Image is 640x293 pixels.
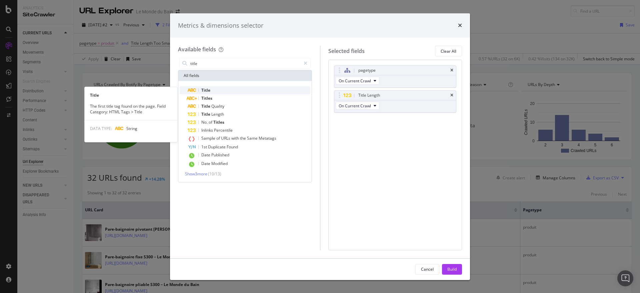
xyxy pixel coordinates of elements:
span: Date [201,161,211,166]
span: On Current Crawl [339,78,371,84]
span: No. [201,119,209,125]
button: On Current Crawl [336,77,379,85]
span: 1st [201,144,208,150]
span: Date [201,152,211,158]
span: of [216,135,221,141]
span: Modified [211,161,228,166]
button: Cancel [415,264,439,275]
span: Titles [213,119,224,125]
span: Duplicate [208,144,227,150]
span: Quality [211,103,224,109]
span: Title [201,103,211,109]
div: pagetypetimesOn Current Crawl [334,65,457,88]
span: Show 3 more [185,171,207,177]
span: Same [247,135,259,141]
button: Clear All [435,46,462,56]
div: The first title tag found on the page. Field Category: HTML Tags > Title [85,103,177,115]
div: Clear All [441,48,456,54]
div: Build [447,266,457,272]
span: ( 10 / 13 ) [208,171,221,177]
div: modal [170,13,470,280]
span: Length [211,111,224,117]
span: URLs [221,135,231,141]
span: Title [201,111,211,117]
div: Title LengthtimesOn Current Crawl [334,90,457,113]
span: Inlinks [201,127,214,133]
span: Metatags [259,135,276,141]
span: the [240,135,247,141]
span: Sample [201,135,216,141]
span: On Current Crawl [339,103,371,109]
div: times [458,21,462,30]
span: Titles [201,95,212,101]
div: times [450,68,453,72]
button: On Current Crawl [336,102,379,110]
span: Found [227,144,238,150]
div: times [450,93,453,97]
div: Title [85,92,177,98]
div: Open Intercom Messenger [617,270,633,286]
div: Selected fields [328,47,365,55]
div: pagetype [358,67,376,74]
span: Published [211,152,229,158]
input: Search by field name [190,58,301,68]
span: Title [201,87,210,93]
div: Available fields [178,46,216,53]
span: Percentile [214,127,233,133]
div: Title Length [358,92,380,99]
div: All fields [178,70,312,81]
div: Cancel [421,266,434,272]
span: of [209,119,213,125]
div: Metrics & dimensions selector [178,21,263,30]
button: Build [442,264,462,275]
span: with [231,135,240,141]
